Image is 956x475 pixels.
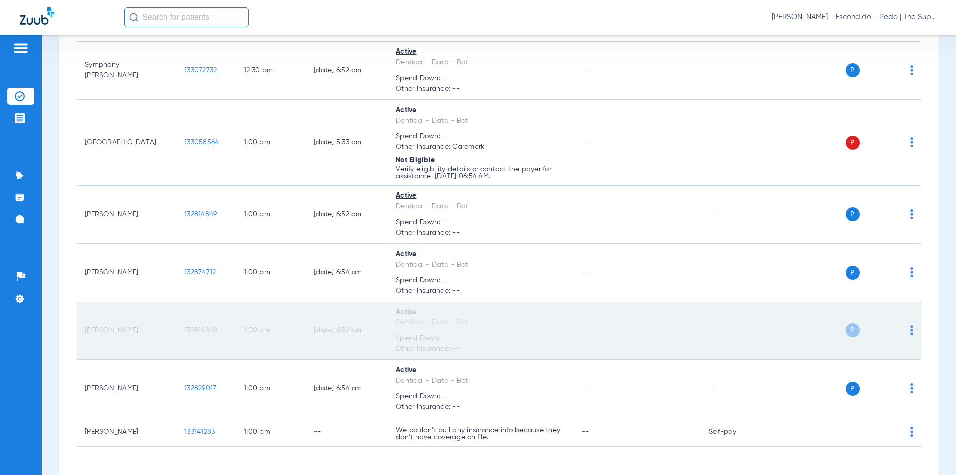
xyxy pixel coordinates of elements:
td: -- [306,418,388,447]
div: Dentical - Data - Bot [396,57,566,68]
td: Symphony [PERSON_NAME] [77,42,176,100]
div: Dentical - Data - Bot [396,116,566,126]
span: Spend Down: -- [396,333,566,344]
div: Active [396,47,566,57]
span: Spend Down: -- [396,73,566,84]
span: -- [582,428,589,435]
span: -- [582,385,589,392]
img: Search Icon [129,13,138,22]
td: 1:00 PM [236,100,306,186]
span: Spend Down: -- [396,391,566,402]
div: Active [396,105,566,116]
td: [PERSON_NAME] [77,360,176,418]
td: -- [701,302,768,360]
td: -- [701,186,768,244]
td: [DATE] 5:33 AM [306,100,388,186]
span: -- [582,269,589,276]
td: -- [701,360,768,418]
span: 132814848 [184,327,217,334]
div: Dentical - Data - Bot [396,260,566,270]
img: group-dot-blue.svg [910,427,913,437]
td: [DATE] 6:52 AM [306,186,388,244]
td: [PERSON_NAME] [77,418,176,447]
span: -- [582,139,589,146]
span: 132829017 [184,385,216,392]
span: P [846,136,860,150]
span: Spend Down: -- [396,217,566,228]
span: 133141283 [184,428,215,435]
td: 1:00 PM [236,302,306,360]
iframe: Chat Widget [906,427,956,475]
td: -- [701,100,768,186]
span: 132814849 [184,211,217,218]
img: hamburger-icon [13,42,29,54]
td: -- [701,42,768,100]
span: Other Insurance: -- [396,344,566,354]
input: Search for patients [124,7,249,27]
div: Active [396,307,566,317]
td: [PERSON_NAME] [77,302,176,360]
td: -- [701,244,768,302]
span: Other Insurance: -- [396,228,566,238]
td: 1:00 PM [236,418,306,447]
span: Spend Down: -- [396,131,566,142]
span: Other Insurance: -- [396,286,566,296]
td: 1:00 PM [236,186,306,244]
span: Other Insurance: Caremark [396,142,566,152]
div: Active [396,365,566,376]
span: Other Insurance: -- [396,84,566,94]
td: [PERSON_NAME] [77,244,176,302]
img: group-dot-blue.svg [910,325,913,335]
img: group-dot-blue.svg [910,137,913,147]
span: P [846,323,860,337]
img: group-dot-blue.svg [910,267,913,277]
td: 12:30 PM [236,42,306,100]
td: 1:00 PM [236,244,306,302]
span: 133058564 [184,139,219,146]
span: P [846,382,860,396]
span: Not Eligible [396,157,435,164]
td: [PERSON_NAME] [77,186,176,244]
span: -- [582,211,589,218]
span: Spend Down: -- [396,275,566,286]
div: Active [396,191,566,201]
span: P [846,207,860,221]
td: [DATE] 6:52 AM [306,42,388,100]
span: [PERSON_NAME] - Escondido - Pedo | The Super Dentists [772,12,936,22]
img: group-dot-blue.svg [910,383,913,393]
img: Zuub Logo [20,7,54,25]
span: 133072732 [184,67,217,74]
div: Dentical - Data - Bot [396,376,566,386]
span: P [846,266,860,280]
span: -- [582,67,589,74]
td: [DATE] 6:54 AM [306,244,388,302]
div: Dentical - Data - Bot [396,317,566,328]
div: Dentical - Data - Bot [396,201,566,212]
span: P [846,63,860,77]
img: group-dot-blue.svg [910,209,913,219]
p: Verify eligibility details or contact the payer for assistance. [DATE] 06:54 AM. [396,166,566,180]
img: group-dot-blue.svg [910,65,913,75]
span: 132874712 [184,269,216,276]
span: Other Insurance: -- [396,402,566,412]
td: Self-pay [701,418,768,447]
div: Active [396,249,566,260]
td: 1:00 PM [236,360,306,418]
span: -- [582,327,589,334]
td: [DATE] 6:52 AM [306,302,388,360]
p: We couldn’t pull any insurance info because they don’t have coverage on file. [396,427,566,441]
td: [DATE] 6:54 AM [306,360,388,418]
td: [GEOGRAPHIC_DATA] [77,100,176,186]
